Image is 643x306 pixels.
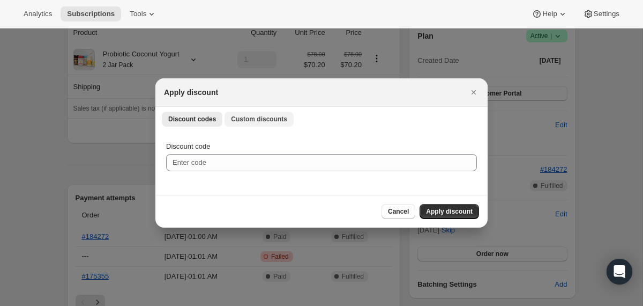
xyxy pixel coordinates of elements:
[155,130,488,195] div: Discount codes
[466,85,481,100] button: Close
[426,207,473,216] span: Apply discount
[166,142,210,150] span: Discount code
[123,6,163,21] button: Tools
[525,6,574,21] button: Help
[594,10,619,18] span: Settings
[162,112,222,127] button: Discount codes
[164,87,218,98] h2: Apply discount
[388,207,409,216] span: Cancel
[130,10,146,18] span: Tools
[577,6,626,21] button: Settings
[168,115,216,123] span: Discount codes
[225,112,294,127] button: Custom discounts
[607,259,632,285] div: Open Intercom Messenger
[166,154,477,171] input: Enter code
[17,6,58,21] button: Analytics
[420,204,479,219] button: Apply discount
[24,10,52,18] span: Analytics
[61,6,121,21] button: Subscriptions
[542,10,557,18] span: Help
[67,10,115,18] span: Subscriptions
[382,204,415,219] button: Cancel
[231,115,287,123] span: Custom discounts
